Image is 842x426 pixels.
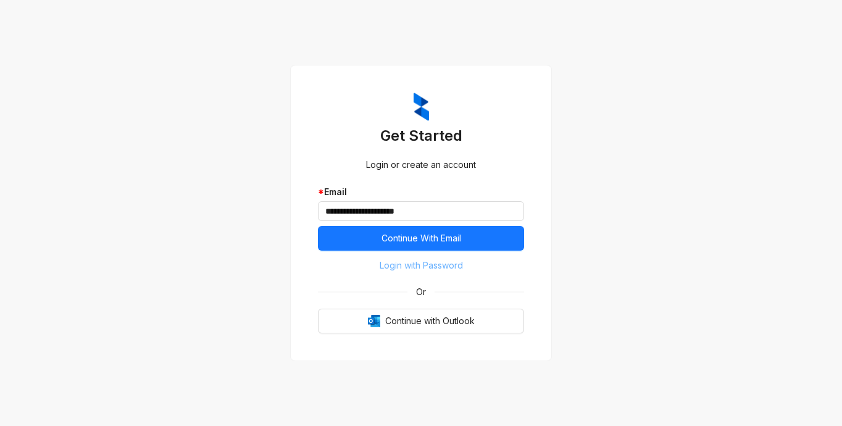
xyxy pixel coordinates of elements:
button: OutlookContinue with Outlook [318,309,524,333]
img: Outlook [368,315,380,327]
span: Continue with Outlook [385,314,475,328]
span: Or [407,285,435,299]
button: Login with Password [318,256,524,275]
img: ZumaIcon [414,93,429,121]
h3: Get Started [318,126,524,146]
div: Email [318,185,524,199]
span: Continue With Email [381,232,461,245]
span: Login with Password [380,259,463,272]
div: Login or create an account [318,158,524,172]
button: Continue With Email [318,226,524,251]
